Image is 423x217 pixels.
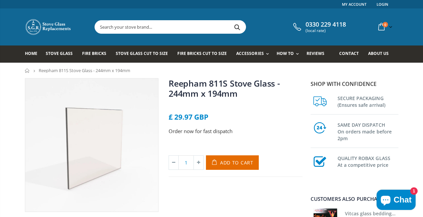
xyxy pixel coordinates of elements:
[177,51,227,56] span: Fire Bricks Cut To Size
[311,196,398,201] div: Customers also purchased...
[206,155,259,170] button: Add to Cart
[39,67,130,73] span: Reepham 811S Stove Glass - 244mm x 194mm
[277,51,294,56] span: How To
[236,51,263,56] span: Accessories
[339,51,359,56] span: Contact
[25,45,42,63] a: Home
[306,21,346,28] span: 0330 229 4118
[338,94,398,108] h3: SECURE PACKAGING (Ensures safe arrival)
[169,112,208,122] span: £ 29.97 GBP
[116,51,168,56] span: Stove Glass Cut To Size
[82,45,111,63] a: Fire Bricks
[230,21,245,33] button: Search
[339,45,364,63] a: Contact
[376,20,394,33] a: 0
[46,51,73,56] span: Stove Glass
[368,45,394,63] a: About us
[95,21,321,33] input: Search your stove brand...
[169,77,280,99] a: Reepham 811S Stove Glass - 244mm x 194mm
[311,80,398,88] p: Shop with confidence
[383,22,388,27] span: 0
[177,45,232,63] a: Fire Bricks Cut To Size
[116,45,173,63] a: Stove Glass Cut To Size
[169,127,303,135] p: Order now for fast dispatch
[307,51,324,56] span: Reviews
[307,45,329,63] a: Reviews
[338,154,398,168] h3: QUALITY ROBAX GLASS At a competitive price
[25,68,30,73] a: Home
[25,79,158,212] img: Rectangularstoveglass_wide_f312c3af-96f0-4f8f-bac2-4df7a6b3205f_800x_crop_center.webp
[236,45,272,63] a: Accessories
[338,120,398,142] h3: SAME DAY DISPATCH On orders made before 2pm
[375,190,418,212] inbox-online-store-chat: Shopify online store chat
[25,19,72,35] img: Stove Glass Replacement
[368,51,389,56] span: About us
[46,45,78,63] a: Stove Glass
[277,45,302,63] a: How To
[82,51,106,56] span: Fire Bricks
[25,51,37,56] span: Home
[220,159,253,166] span: Add to Cart
[306,28,346,33] span: (local rate)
